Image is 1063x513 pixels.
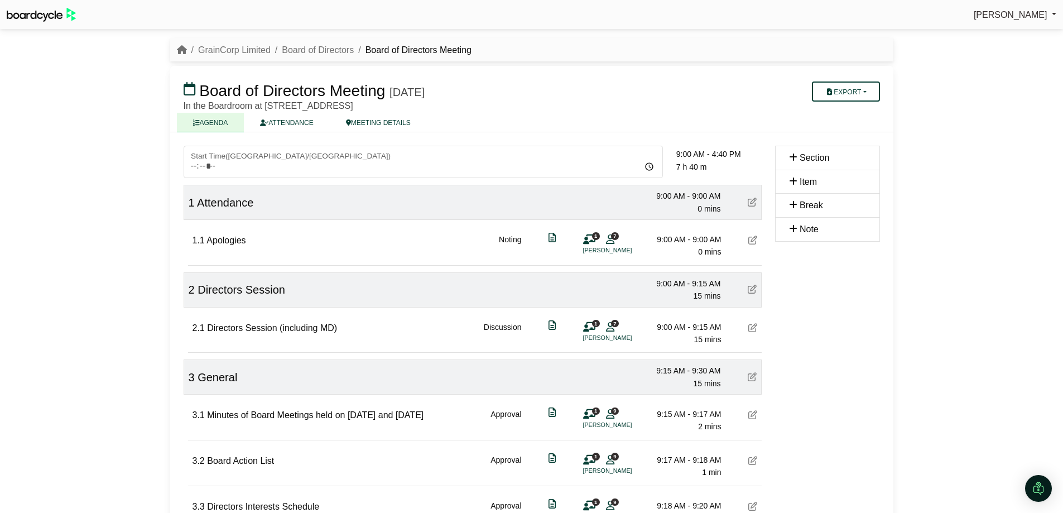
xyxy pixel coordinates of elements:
[812,81,879,102] button: Export
[193,323,205,333] span: 2.1
[354,43,472,57] li: Board of Directors Meeting
[198,371,237,383] span: General
[611,320,619,327] span: 7
[7,8,76,22] img: BoardcycleBlackGreen-aaafeed430059cb809a45853b8cf6d952af9d84e6e89e1f1685b34bfd5cb7d64.svg
[694,335,721,344] span: 15 mins
[206,236,246,245] span: Apologies
[484,321,522,346] div: Discussion
[698,422,721,431] span: 2 mins
[193,502,205,511] span: 3.3
[189,371,195,383] span: 3
[974,8,1056,22] a: [PERSON_NAME]
[800,200,823,210] span: Break
[198,45,271,55] a: GrainCorp Limited
[1025,475,1052,502] div: Open Intercom Messenger
[583,333,667,343] li: [PERSON_NAME]
[207,456,274,466] span: Board Action List
[244,113,329,132] a: ATTENDANCE
[499,233,521,258] div: Noting
[643,321,722,333] div: 9:00 AM - 9:15 AM
[800,153,829,162] span: Section
[193,410,205,420] span: 3.1
[643,190,721,202] div: 9:00 AM - 9:00 AM
[592,232,600,239] span: 1
[193,236,205,245] span: 1.1
[693,379,720,388] span: 15 mins
[702,468,721,477] span: 1 min
[583,246,667,255] li: [PERSON_NAME]
[177,113,244,132] a: AGENDA
[207,410,424,420] span: Minutes of Board Meetings held on [DATE] and [DATE]
[282,45,354,55] a: Board of Directors
[207,323,337,333] span: Directors Session (including MD)
[184,101,353,111] span: In the Boardroom at [STREET_ADDRESS]
[676,148,762,160] div: 9:00 AM - 4:40 PM
[583,420,667,430] li: [PERSON_NAME]
[611,453,619,460] span: 9
[592,498,600,506] span: 1
[800,177,817,186] span: Item
[177,43,472,57] nav: breadcrumb
[643,277,721,290] div: 9:00 AM - 9:15 AM
[643,408,722,420] div: 9:15 AM - 9:17 AM
[199,82,385,99] span: Board of Directors Meeting
[490,408,521,433] div: Approval
[643,365,721,377] div: 9:15 AM - 9:30 AM
[643,500,722,512] div: 9:18 AM - 9:20 AM
[198,284,285,296] span: Directors Session
[698,247,721,256] span: 0 mins
[189,196,195,209] span: 1
[611,498,619,506] span: 9
[189,284,195,296] span: 2
[389,85,425,99] div: [DATE]
[693,291,720,300] span: 15 mins
[592,407,600,415] span: 1
[193,456,205,466] span: 3.2
[592,320,600,327] span: 1
[611,232,619,239] span: 7
[490,454,521,479] div: Approval
[643,454,722,466] div: 9:17 AM - 9:18 AM
[643,233,722,246] div: 9:00 AM - 9:00 AM
[592,453,600,460] span: 1
[676,162,706,171] span: 7 h 40 m
[698,204,720,213] span: 0 mins
[197,196,253,209] span: Attendance
[330,113,427,132] a: MEETING DETAILS
[583,466,667,476] li: [PERSON_NAME]
[974,10,1047,20] span: [PERSON_NAME]
[207,502,319,511] span: Directors Interests Schedule
[611,407,619,415] span: 9
[800,224,819,234] span: Note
